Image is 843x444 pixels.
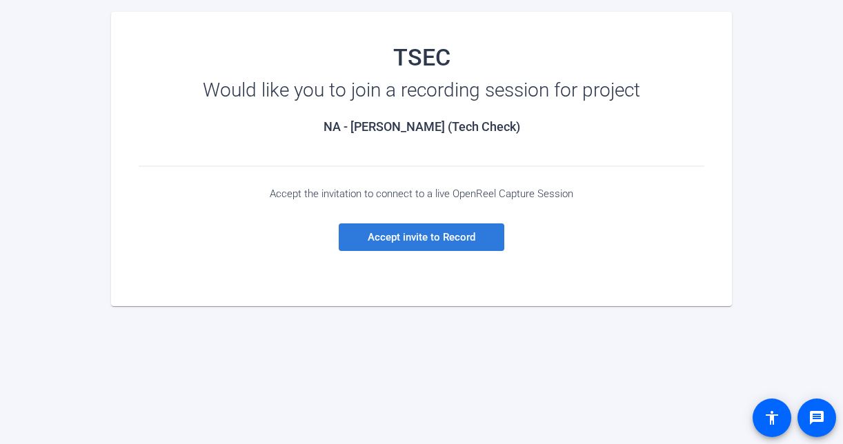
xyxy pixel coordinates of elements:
[339,223,504,251] a: Accept invite to Record
[368,231,475,243] span: Accept invite to Record
[764,410,780,426] mat-icon: accessibility
[139,79,704,101] div: Would like you to join a recording session for project
[139,119,704,134] h2: NA - [PERSON_NAME] (Tech Check)
[139,46,704,68] div: TSEC
[139,188,704,200] div: Accept the invitation to connect to a live OpenReel Capture Session
[809,410,825,426] mat-icon: message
